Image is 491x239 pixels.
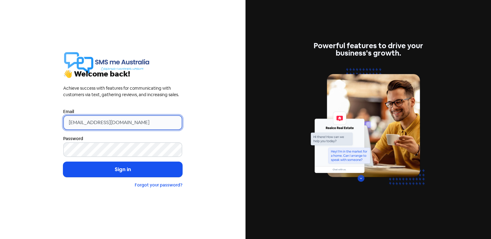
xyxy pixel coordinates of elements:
div: Achieve success with features for communicating with customers via text, gathering reviews, and i... [63,85,182,98]
input: Enter your email address... [63,115,182,130]
div: Powerful features to drive your business's growth. [309,42,428,57]
label: Email [63,108,74,115]
a: Forgot your password? [135,182,182,188]
label: Password [63,135,83,142]
button: Sign in [63,162,182,177]
img: web-chat [309,64,428,197]
div: 👋 Welcome back! [63,70,182,78]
